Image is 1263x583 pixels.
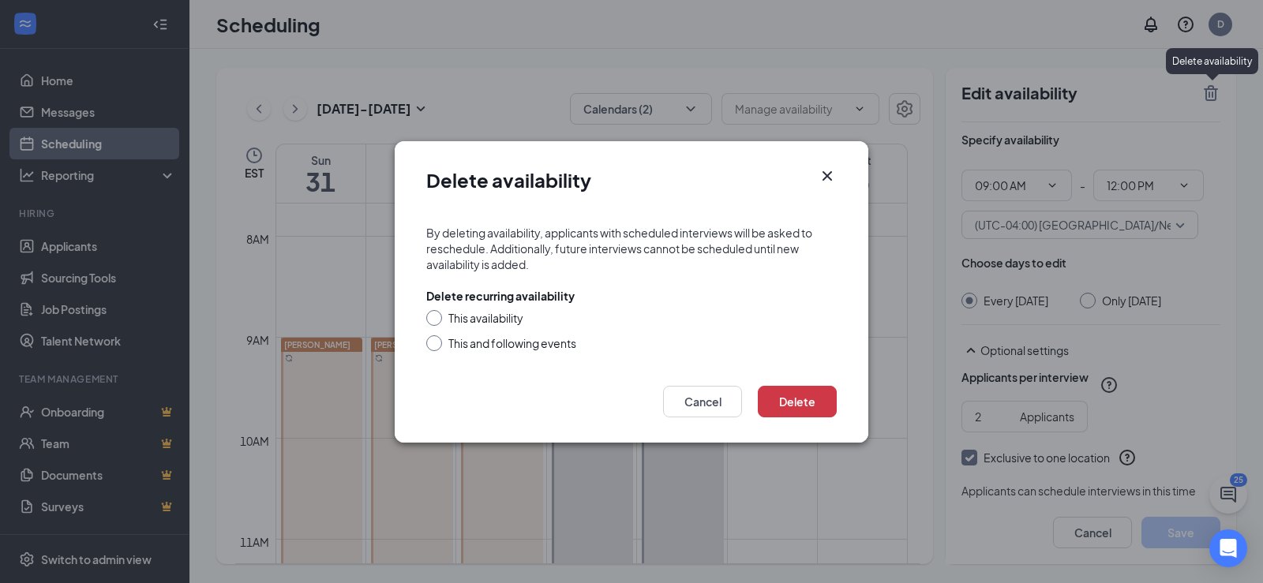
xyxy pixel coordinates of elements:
[448,310,523,326] div: This availability
[426,225,837,272] div: By deleting availability, applicants with scheduled interviews will be asked to reschedule. Addit...
[758,386,837,417] button: Delete
[818,166,837,185] svg: Cross
[1209,529,1247,567] div: Open Intercom Messenger
[663,386,742,417] button: Cancel
[1166,48,1258,74] div: Delete availability
[426,166,591,193] h1: Delete availability
[448,335,576,351] div: This and following events
[426,288,575,304] div: Delete recurring availability
[818,166,837,185] button: Close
